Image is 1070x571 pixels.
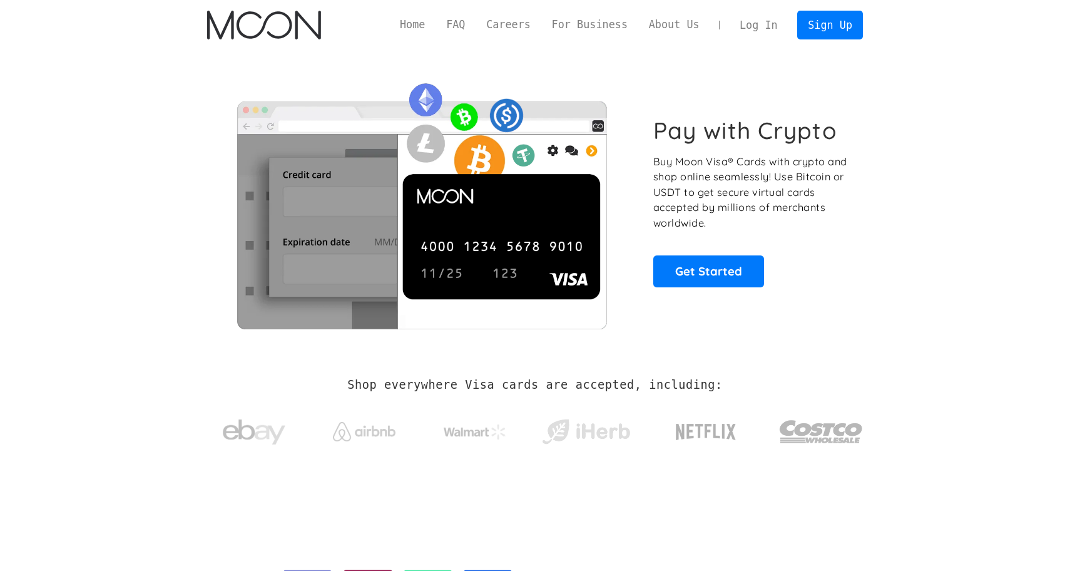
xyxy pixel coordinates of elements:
a: Sign Up [797,11,862,39]
a: Walmart [429,412,522,446]
img: Moon Logo [207,11,320,39]
a: iHerb [539,403,633,455]
h1: Pay with Crypto [653,116,837,145]
h2: Shop everywhere Visa cards are accepted, including: [347,378,722,392]
a: Netflix [650,404,762,454]
a: For Business [541,17,638,33]
img: Moon Cards let you spend your crypto anywhere Visa is accepted. [207,75,636,329]
img: Airbnb [333,422,395,441]
img: Netflix [675,416,737,448]
img: ebay [223,413,285,452]
p: Buy Moon Visa® Cards with crypto and shop online seamlessly! Use Bitcoin or USDT to get secure vi... [653,154,849,231]
a: ebay [207,400,300,458]
a: Get Started [653,255,764,287]
img: iHerb [539,416,633,448]
a: Airbnb [318,409,411,448]
a: Costco [779,396,863,461]
a: Home [389,17,436,33]
a: Careers [476,17,541,33]
a: home [207,11,320,39]
img: Costco [779,408,863,455]
img: Walmart [444,424,506,440]
a: About Us [638,17,710,33]
a: FAQ [436,17,476,33]
a: Log In [729,11,788,39]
